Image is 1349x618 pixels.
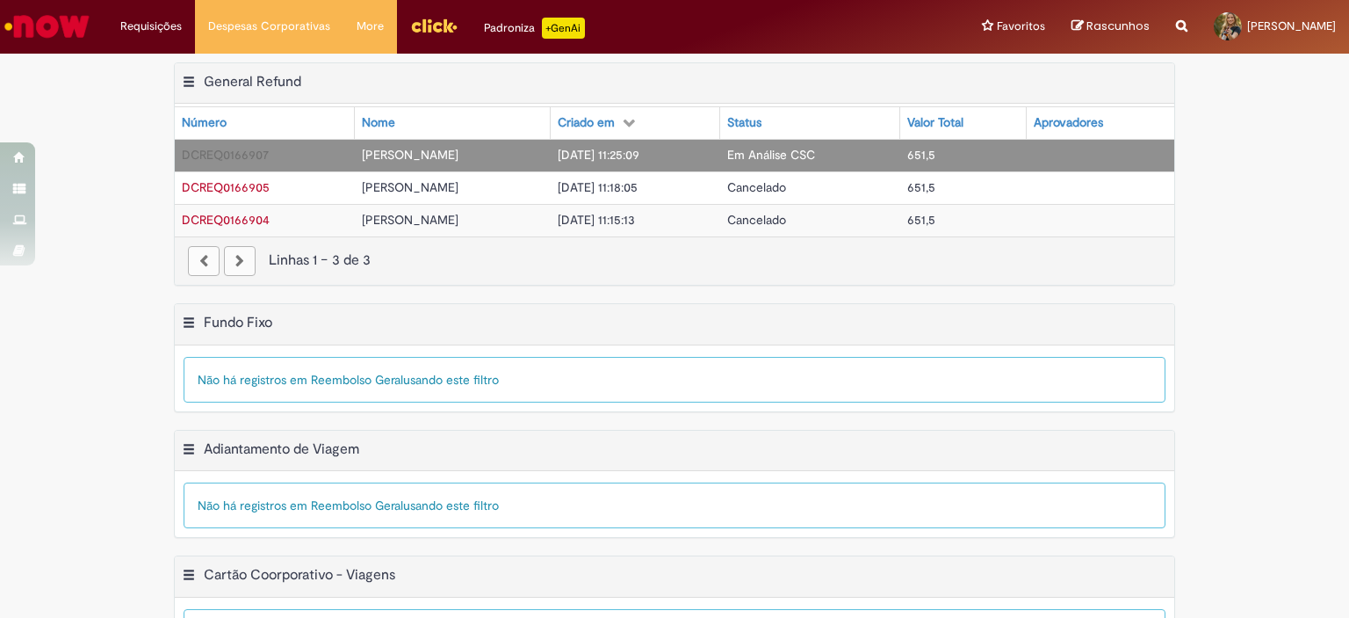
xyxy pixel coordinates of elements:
[362,114,395,132] div: Nome
[2,9,92,44] img: ServiceNow
[1247,18,1336,33] span: [PERSON_NAME]
[362,147,458,163] span: [PERSON_NAME]
[997,18,1045,35] span: Favoritos
[907,179,935,195] span: 651,5
[182,440,196,463] button: Adiantamento de Viagem Menu de contexto
[182,212,270,228] a: Abrir Registro: DCREQ0166904
[182,212,270,228] span: DCREQ0166904
[182,147,269,163] span: DCREQ0166907
[727,147,815,163] span: Em Análise CSC
[1086,18,1150,34] span: Rascunhos
[204,440,359,458] h2: Adiantamento de Viagem
[410,12,458,39] img: click_logo_yellow_360x200.png
[558,147,639,163] span: [DATE] 11:25:09
[182,566,196,589] button: Cartão Coorporativo - Viagens Menu de contexto
[357,18,384,35] span: More
[204,314,272,331] h2: Fundo Fixo
[403,498,499,513] span: usando este filtro
[727,179,786,195] span: Cancelado
[182,114,227,132] div: Número
[204,567,395,585] h2: Cartão Coorporativo - Viagens
[182,314,196,337] button: Fundo Fixo Menu de contexto
[184,483,1165,528] div: Não há registros em Reembolso Geral
[907,147,935,163] span: 651,5
[184,357,1165,403] div: Não há registros em Reembolso Geral
[558,114,615,132] div: Criado em
[558,179,638,195] span: [DATE] 11:18:05
[484,18,585,39] div: Padroniza
[362,212,458,228] span: [PERSON_NAME]
[208,18,330,35] span: Despesas Corporativas
[182,147,269,163] a: Abrir Registro: DCREQ0166907
[120,18,182,35] span: Requisições
[204,73,301,91] h2: General Refund
[558,212,635,228] span: [DATE] 11:15:13
[1071,18,1150,35] a: Rascunhos
[1034,114,1103,132] div: Aprovadores
[403,372,499,388] span: usando este filtro
[907,212,935,228] span: 651,5
[182,179,270,195] a: Abrir Registro: DCREQ0166905
[182,179,270,195] span: DCREQ0166905
[175,236,1174,285] nav: paginação
[907,114,963,132] div: Valor Total
[188,251,1161,271] div: Linhas 1 − 3 de 3
[727,114,761,132] div: Status
[542,18,585,39] p: +GenAi
[182,73,196,96] button: General Refund Menu de contexto
[727,212,786,228] span: Cancelado
[362,179,458,195] span: [PERSON_NAME]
